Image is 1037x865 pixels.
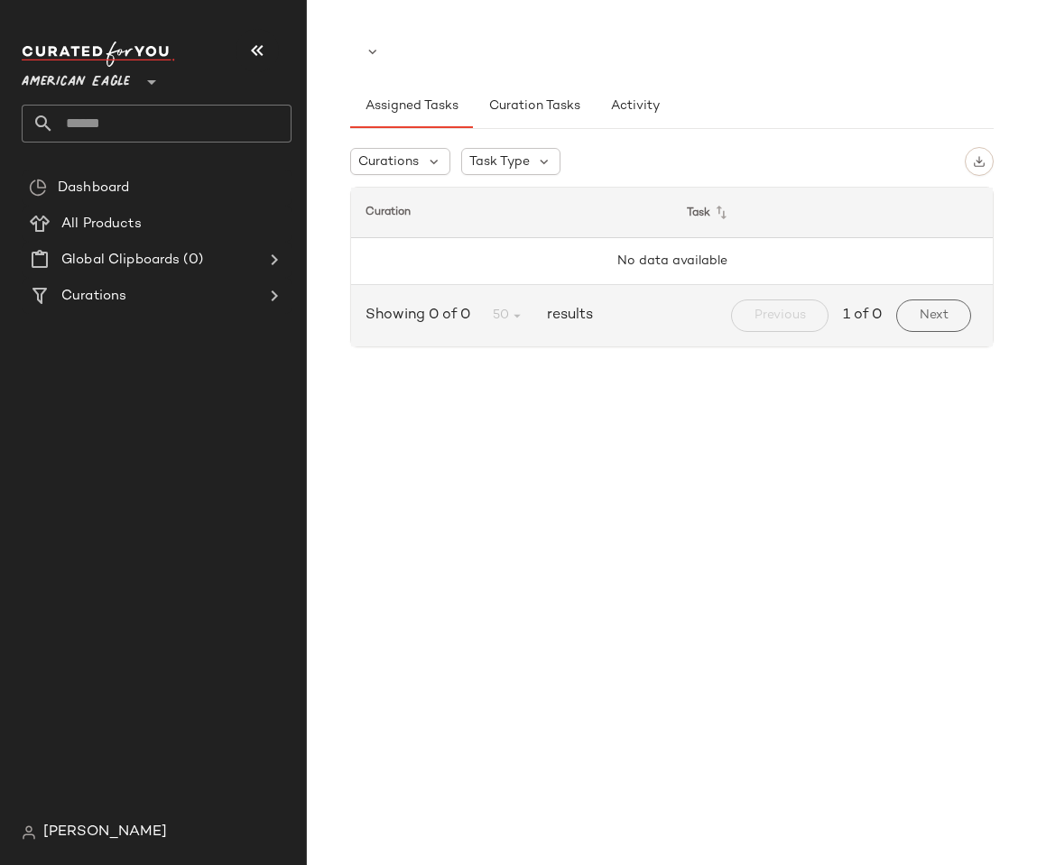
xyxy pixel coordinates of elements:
span: American Eagle [22,61,130,94]
span: Curations [61,286,126,307]
span: 1 of 0 [843,305,882,327]
span: Curation Tasks [487,99,579,114]
span: Task Type [469,152,530,171]
span: Curations [358,152,419,171]
span: (0) [180,250,202,271]
span: All Products [61,214,142,235]
span: Assigned Tasks [365,99,458,114]
span: Showing 0 of 0 [366,305,477,327]
td: No data available [351,238,993,285]
span: results [540,305,593,327]
span: Dashboard [58,178,129,198]
span: [PERSON_NAME] [43,822,167,843]
img: cfy_white_logo.C9jOOHJF.svg [22,41,175,67]
img: svg%3e [22,825,36,840]
span: Global Clipboards [61,250,180,271]
span: Activity [610,99,660,114]
th: Curation [351,188,672,238]
img: svg%3e [29,179,47,197]
button: Next [896,299,971,332]
span: Next [919,308,949,323]
img: svg%3e [973,155,986,168]
th: Task [672,188,994,238]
